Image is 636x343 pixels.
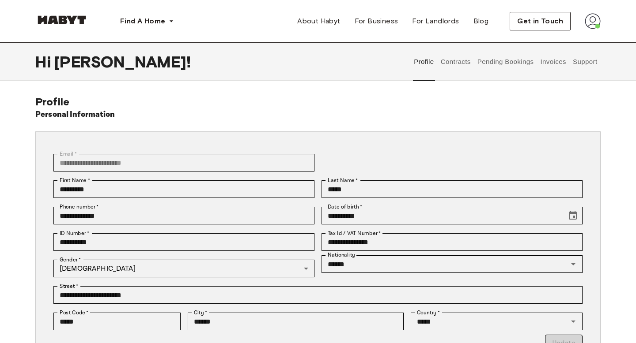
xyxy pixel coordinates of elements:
a: For Landlords [405,12,466,30]
label: First Name [60,176,90,184]
label: Phone number [60,203,99,211]
span: For Landlords [412,16,459,26]
button: Open [567,315,579,328]
span: [PERSON_NAME] ! [54,52,191,71]
button: Get in Touch [510,12,571,30]
img: avatar [585,13,601,29]
button: Find A Home [113,12,181,30]
label: Last Name [328,176,358,184]
label: Date of birth [328,203,362,211]
a: About Habyt [290,12,347,30]
button: Invoices [539,42,567,81]
div: user profile tabs [411,42,601,81]
label: Country [417,309,440,317]
span: Blog [473,16,489,26]
label: Gender [60,256,81,264]
button: Pending Bookings [476,42,535,81]
button: Support [572,42,598,81]
label: Nationality [328,251,355,259]
button: Choose date, selected date is Dec 8, 1997 [564,207,582,224]
span: Hi [35,52,54,71]
h6: Personal Information [35,108,115,121]
span: Profile [35,95,69,108]
span: For Business [355,16,398,26]
label: ID Number [60,229,89,237]
button: Profile [413,42,435,81]
label: Tax Id / VAT Number [328,229,381,237]
span: Get in Touch [517,16,563,26]
span: About Habyt [297,16,340,26]
label: City [194,309,208,317]
label: Post Code [60,309,89,317]
label: Street [60,282,78,290]
div: You can't change your email address at the moment. Please reach out to customer support in case y... [53,154,314,171]
div: [DEMOGRAPHIC_DATA] [53,260,314,277]
span: Find A Home [120,16,165,26]
a: For Business [348,12,405,30]
label: Email [60,150,77,158]
img: Habyt [35,15,88,24]
button: Contracts [439,42,472,81]
a: Blog [466,12,496,30]
button: Open [567,258,579,270]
